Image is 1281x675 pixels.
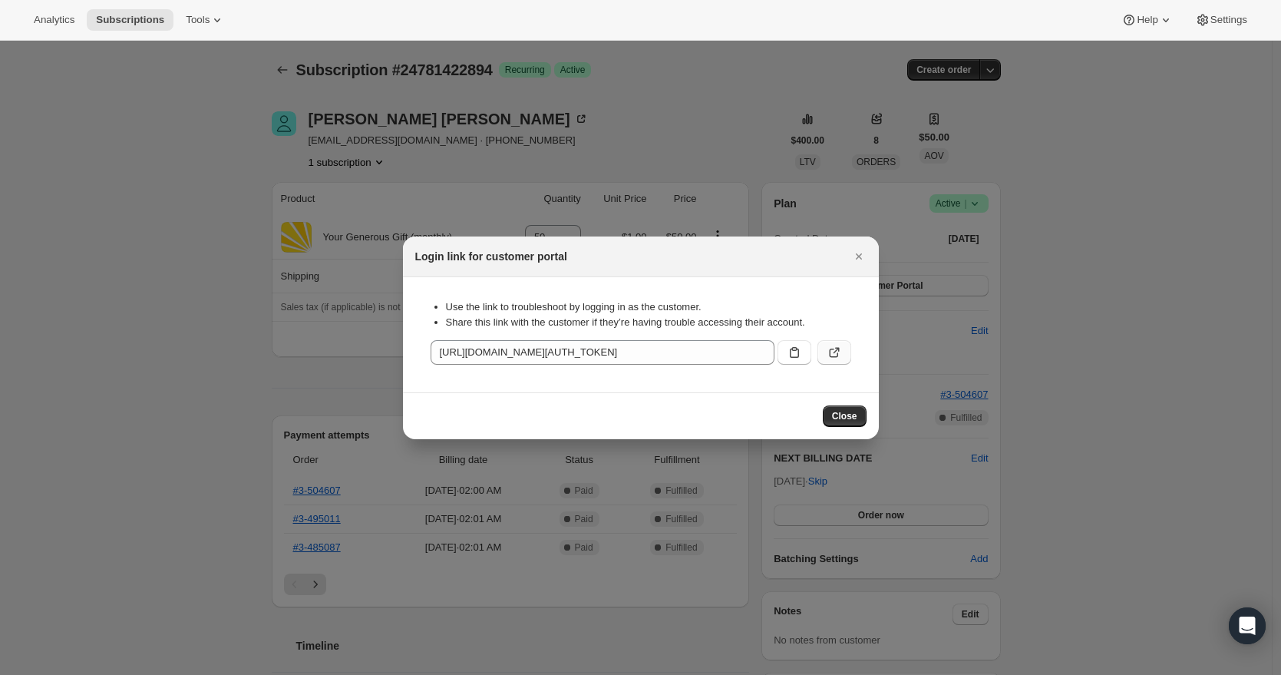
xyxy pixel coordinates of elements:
li: Use the link to troubleshoot by logging in as the customer. [446,299,851,315]
span: Help [1137,14,1157,26]
button: Settings [1186,9,1256,31]
span: Close [832,410,857,422]
button: Close [823,405,867,427]
button: Help [1112,9,1182,31]
span: Analytics [34,14,74,26]
button: Analytics [25,9,84,31]
button: Tools [177,9,234,31]
span: Settings [1210,14,1247,26]
li: Share this link with the customer if they’re having trouble accessing their account. [446,315,851,330]
h2: Login link for customer portal [415,249,567,264]
div: Open Intercom Messenger [1229,607,1266,644]
span: Subscriptions [96,14,164,26]
span: Tools [186,14,210,26]
button: Subscriptions [87,9,173,31]
button: Close [848,246,870,267]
